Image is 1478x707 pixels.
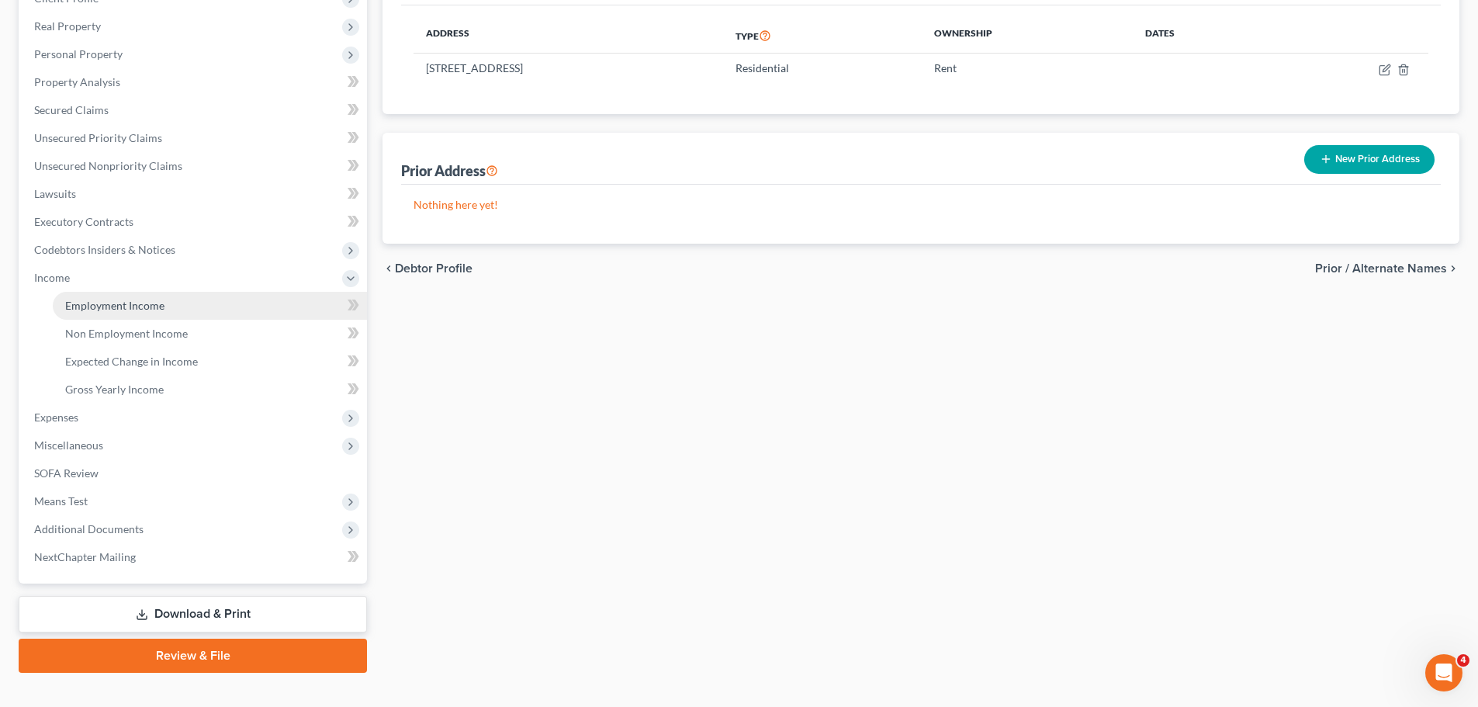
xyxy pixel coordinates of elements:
span: Real Property [34,19,101,33]
a: Employment Income [53,292,367,320]
span: Property Analysis [34,75,120,88]
span: Means Test [34,494,88,508]
a: Non Employment Income [53,320,367,348]
a: Secured Claims [22,96,367,124]
a: Property Analysis [22,68,367,96]
button: chevron_left Debtor Profile [382,262,472,275]
i: chevron_right [1447,262,1459,275]
span: 4 [1457,654,1469,667]
span: Miscellaneous [34,438,103,452]
th: Address [414,18,723,54]
button: New Prior Address [1304,145,1435,174]
th: Type [723,18,922,54]
button: Prior / Alternate Names chevron_right [1315,262,1459,275]
td: Residential [723,54,922,83]
span: Expected Change in Income [65,355,198,368]
span: Debtor Profile [395,262,472,275]
span: Additional Documents [34,522,144,535]
iframe: Intercom live chat [1425,654,1462,691]
span: Unsecured Nonpriority Claims [34,159,182,172]
span: Lawsuits [34,187,76,200]
td: Rent [922,54,1133,83]
td: [STREET_ADDRESS] [414,54,723,83]
a: Lawsuits [22,180,367,208]
a: Review & File [19,639,367,673]
th: Ownership [922,18,1133,54]
a: NextChapter Mailing [22,543,367,571]
span: Executory Contracts [34,215,133,228]
span: Income [34,271,70,284]
a: Executory Contracts [22,208,367,236]
span: Non Employment Income [65,327,188,340]
p: Nothing here yet! [414,197,1428,213]
a: SOFA Review [22,459,367,487]
span: Codebtors Insiders & Notices [34,243,175,256]
a: Unsecured Nonpriority Claims [22,152,367,180]
span: NextChapter Mailing [34,550,136,563]
th: Dates [1133,18,1271,54]
a: Gross Yearly Income [53,376,367,404]
div: Prior Address [401,161,498,180]
span: SOFA Review [34,466,99,480]
span: Personal Property [34,47,123,61]
a: Unsecured Priority Claims [22,124,367,152]
a: Download & Print [19,596,367,632]
span: Gross Yearly Income [65,383,164,396]
span: Secured Claims [34,103,109,116]
span: Prior / Alternate Names [1315,262,1447,275]
span: Employment Income [65,299,164,312]
a: Expected Change in Income [53,348,367,376]
span: Expenses [34,411,78,424]
span: Unsecured Priority Claims [34,131,162,144]
i: chevron_left [382,262,395,275]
